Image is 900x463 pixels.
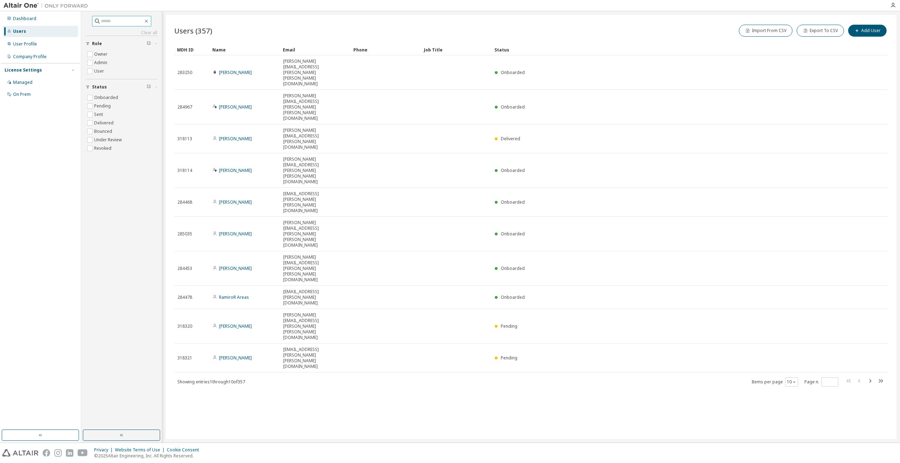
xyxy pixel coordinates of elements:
[86,30,157,36] a: Clear all
[501,231,525,237] span: Onboarded
[177,323,192,329] span: 318320
[283,312,347,340] span: [PERSON_NAME][EMAIL_ADDRESS][PERSON_NAME][PERSON_NAME][DOMAIN_NAME]
[752,377,798,387] span: Items per page
[177,104,192,110] span: 284967
[177,231,192,237] span: 285035
[177,70,192,75] span: 283250
[787,379,796,385] button: 10
[167,447,203,453] div: Cookie Consent
[797,25,844,37] button: Export To CSV
[94,447,115,453] div: Privacy
[177,295,192,300] span: 284478
[177,379,245,385] span: Showing entries 1 through 10 of 357
[804,377,838,387] span: Page n.
[283,220,347,248] span: [PERSON_NAME][EMAIL_ADDRESS][PERSON_NAME][PERSON_NAME][DOMAIN_NAME]
[92,41,102,47] span: Role
[86,36,157,51] button: Role
[66,449,73,457] img: linkedin.svg
[848,25,887,37] button: Add User
[212,44,277,55] div: Name
[94,144,113,153] label: Revoked
[94,119,115,127] label: Delivered
[283,289,347,306] span: [EMAIL_ADDRESS][PERSON_NAME][DOMAIN_NAME]
[13,80,32,85] div: Managed
[283,347,347,369] span: [EMAIL_ADDRESS][PERSON_NAME][PERSON_NAME][DOMAIN_NAME]
[94,136,123,144] label: Under Review
[13,41,37,47] div: User Profile
[43,449,50,457] img: facebook.svg
[501,104,525,110] span: Onboarded
[219,104,252,110] a: [PERSON_NAME]
[13,16,36,21] div: Dashboard
[283,156,347,185] span: [PERSON_NAME][EMAIL_ADDRESS][PERSON_NAME][PERSON_NAME][DOMAIN_NAME]
[94,50,109,58] label: Owner
[4,2,92,9] img: Altair One
[174,26,212,36] span: Users (357)
[92,84,107,90] span: Status
[2,449,38,457] img: altair_logo.svg
[501,69,525,75] span: Onboarded
[283,128,347,150] span: [PERSON_NAME][EMAIL_ADDRESS][PERSON_NAME][DOMAIN_NAME]
[501,199,525,205] span: Onboarded
[177,136,192,142] span: 318113
[177,199,192,205] span: 284468
[78,449,88,457] img: youtube.svg
[13,54,47,60] div: Company Profile
[54,449,62,457] img: instagram.svg
[5,67,42,73] div: License Settings
[494,44,851,55] div: Status
[219,136,252,142] a: [PERSON_NAME]
[501,167,525,173] span: Onboarded
[94,58,109,67] label: Admin
[424,44,489,55] div: Job Title
[219,199,252,205] a: [PERSON_NAME]
[501,136,520,142] span: Delivered
[147,41,151,47] span: Clear filter
[219,294,249,300] a: RamiroR Areas
[353,44,418,55] div: Phone
[219,265,252,271] a: [PERSON_NAME]
[94,93,120,102] label: Onboarded
[177,44,207,55] div: MDH ID
[13,92,31,97] div: On Prem
[147,84,151,90] span: Clear filter
[283,44,348,55] div: Email
[739,25,792,37] button: Import From CSV
[219,231,252,237] a: [PERSON_NAME]
[501,323,517,329] span: Pending
[94,453,203,459] p: © 2025 Altair Engineering, Inc. All Rights Reserved.
[283,254,347,283] span: [PERSON_NAME][EMAIL_ADDRESS][PERSON_NAME][PERSON_NAME][DOMAIN_NAME]
[283,191,347,214] span: [EMAIL_ADDRESS][PERSON_NAME][PERSON_NAME][DOMAIN_NAME]
[283,58,347,87] span: [PERSON_NAME][EMAIL_ADDRESS][PERSON_NAME][PERSON_NAME][DOMAIN_NAME]
[94,102,112,110] label: Pending
[94,110,104,119] label: Sent
[94,127,114,136] label: Bounced
[501,265,525,271] span: Onboarded
[115,447,167,453] div: Website Terms of Use
[219,69,252,75] a: [PERSON_NAME]
[219,167,252,173] a: [PERSON_NAME]
[501,355,517,361] span: Pending
[94,67,105,75] label: User
[13,29,26,34] div: Users
[86,79,157,95] button: Status
[501,294,525,300] span: Onboarded
[219,323,252,329] a: [PERSON_NAME]
[283,93,347,121] span: [PERSON_NAME][EMAIL_ADDRESS][PERSON_NAME][PERSON_NAME][DOMAIN_NAME]
[219,355,252,361] a: [PERSON_NAME]
[177,355,192,361] span: 318321
[177,266,192,271] span: 284453
[177,168,192,173] span: 318114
